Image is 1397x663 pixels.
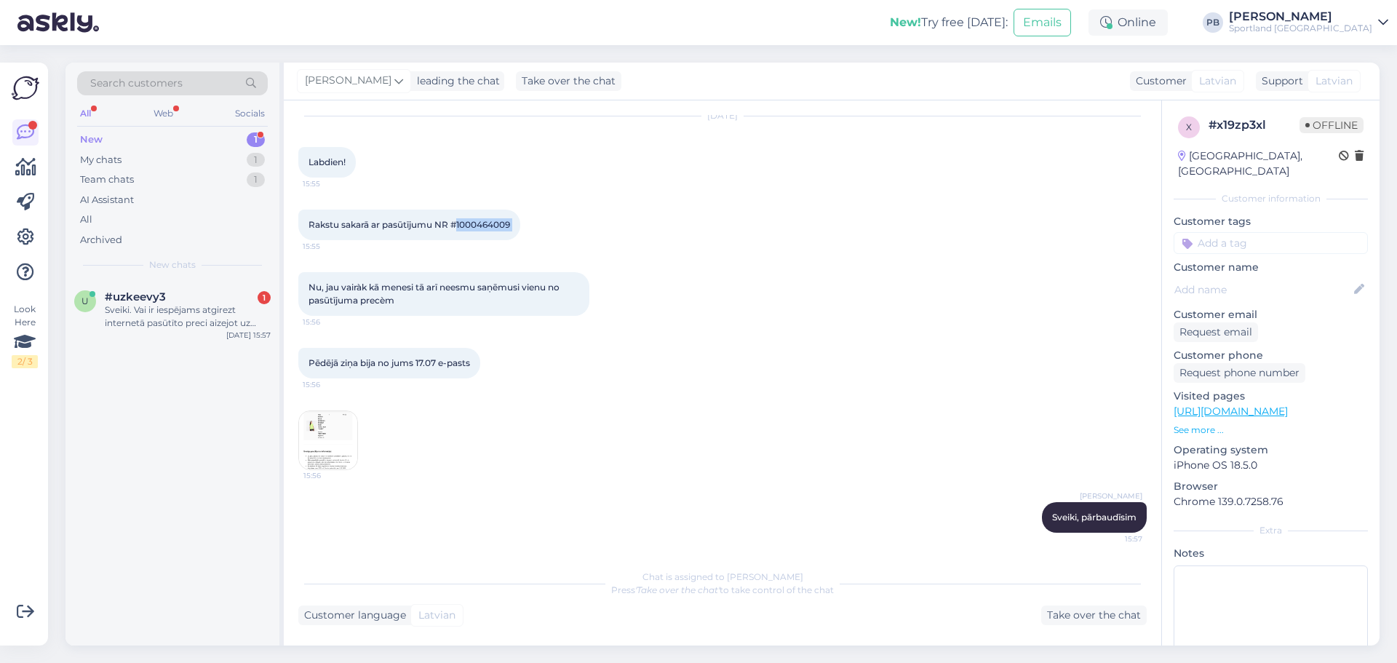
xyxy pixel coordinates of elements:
[516,71,621,91] div: Take over the chat
[1174,232,1368,254] input: Add a tag
[303,317,357,327] span: 15:56
[1174,260,1368,275] p: Customer name
[80,172,134,187] div: Team chats
[303,241,357,252] span: 15:55
[303,379,357,390] span: 15:56
[1014,9,1071,36] button: Emails
[299,411,357,469] img: Attachment
[1174,546,1368,561] p: Notes
[305,73,391,89] span: [PERSON_NAME]
[151,104,176,123] div: Web
[411,74,500,89] div: leading the chat
[1209,116,1300,134] div: # x19zp3xl
[1178,148,1339,179] div: [GEOGRAPHIC_DATA], [GEOGRAPHIC_DATA]
[309,219,510,230] span: Rakstu sakarā ar pasūtījumu NR #1000464009
[12,303,38,368] div: Look Here
[80,153,122,167] div: My chats
[1052,512,1137,523] span: Sveiki, pārbaudīsim
[1088,533,1142,544] span: 15:57
[1174,424,1368,437] p: See more ...
[1174,389,1368,404] p: Visited pages
[890,15,921,29] b: New!
[1174,282,1351,298] input: Add name
[12,74,39,102] img: Askly Logo
[105,303,271,330] div: Sveiki. Vai ir iespējams atgirezt internetā pasūtīto preci aizejot uz sportland veikalu? Un vai i...
[890,14,1008,31] div: Try free [DATE]:
[80,233,122,247] div: Archived
[1186,122,1192,132] span: x
[1300,117,1364,133] span: Offline
[1316,74,1353,89] span: Latvian
[247,153,265,167] div: 1
[1041,606,1147,625] div: Take over the chat
[611,584,834,595] span: Press to take control of the chat
[1174,363,1305,383] div: Request phone number
[298,608,406,623] div: Customer language
[418,608,455,623] span: Latvian
[303,470,358,481] span: 15:56
[1256,74,1303,89] div: Support
[298,109,1147,122] div: [DATE]
[77,104,94,123] div: All
[1199,74,1236,89] span: Latvian
[1229,23,1372,34] div: Sportland [GEOGRAPHIC_DATA]
[80,193,134,207] div: AI Assistant
[309,282,562,306] span: Nu, jau vairàk kā menesi tā arī neesmu saņēmusi vienu no pasūtījuma precèm
[80,213,92,227] div: All
[309,156,346,167] span: Labdien!
[226,330,271,341] div: [DATE] 15:57
[1229,11,1388,34] a: [PERSON_NAME]Sportland [GEOGRAPHIC_DATA]
[1229,11,1372,23] div: [PERSON_NAME]
[12,355,38,368] div: 2 / 3
[247,132,265,147] div: 1
[1174,214,1368,229] p: Customer tags
[1174,405,1288,418] a: [URL][DOMAIN_NAME]
[1174,307,1368,322] p: Customer email
[303,178,357,189] span: 15:55
[149,258,196,271] span: New chats
[105,290,166,303] span: #uzkeevy3
[258,291,271,304] div: 1
[1174,458,1368,473] p: iPhone OS 18.5.0
[1174,322,1258,342] div: Request email
[1174,494,1368,509] p: Chrome 139.0.7258.76
[232,104,268,123] div: Socials
[1203,12,1223,33] div: PB
[309,357,470,368] span: Pēdējā ziņa bija no jums 17.07 e-pasts
[90,76,183,91] span: Search customers
[80,132,103,147] div: New
[1174,192,1368,205] div: Customer information
[1174,442,1368,458] p: Operating system
[1174,479,1368,494] p: Browser
[1174,524,1368,537] div: Extra
[1080,491,1142,501] span: [PERSON_NAME]
[635,584,720,595] i: 'Take over the chat'
[1130,74,1187,89] div: Customer
[247,172,265,187] div: 1
[642,571,803,582] span: Chat is assigned to [PERSON_NAME]
[1174,348,1368,363] p: Customer phone
[1088,9,1168,36] div: Online
[81,295,89,306] span: u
